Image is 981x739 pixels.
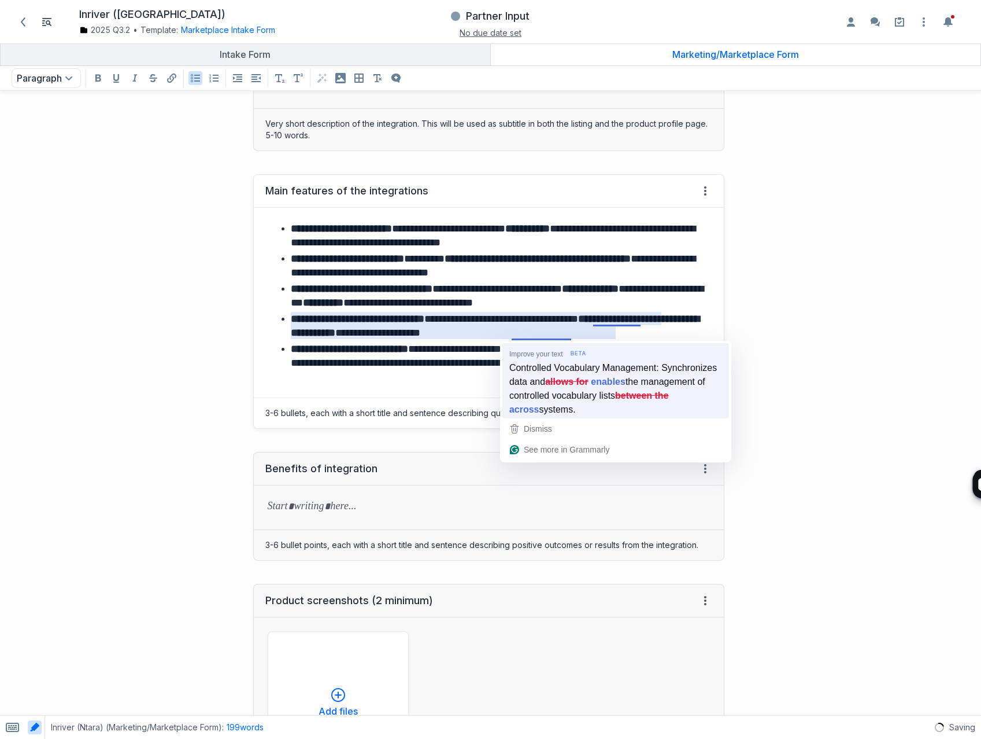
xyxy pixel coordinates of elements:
button: Paragraph [12,68,81,88]
button: Toggle AI highlighting in content [28,720,42,734]
span: • [133,24,138,36]
a: 2025 Q3.2 [79,24,130,36]
div: Intake Form [5,49,486,60]
span: Field menu [698,594,712,608]
span: Inriver (Ntara) (Marketing/Marketplace Form) : [51,722,224,733]
button: Toggle Item List [38,13,56,31]
div: Partner InputNo due date set [335,6,646,38]
a: Setup guide [890,13,909,31]
div: Main features of the integrations [265,184,428,198]
div: Very short description of the integration. This will be used as subtitle in both the listing and ... [254,109,724,150]
button: No due date set [460,27,521,39]
span: Field menu [698,462,712,476]
a: Marketing/Marketplace Form [491,43,981,65]
div: Saving [930,716,975,739]
div: Marketplace Intake Form [178,24,275,36]
span: No due date set [460,28,521,38]
span: Field menu [698,184,712,198]
span: Toggle AI highlighting in content [25,716,45,739]
a: Back [13,12,33,32]
div: To enrich screen reader interactions, please activate Accessibility in Grammarly extension settings [254,208,724,398]
div: 3-6 bullet points, each with a short title and sentence describing positive outcomes or results f... [254,530,724,560]
div: 3-6 bullets, each with a short title and sentence describing qualities or specifications of the i... [254,398,724,428]
button: Enable the commenting sidebar [866,13,884,31]
p: Add files [319,707,358,716]
div: Product screenshots (2 minimum) [265,594,433,608]
span: 199 words [227,722,264,732]
button: Toggle the notification sidebar [939,13,957,31]
h1: Inriver (Ntara) [79,8,225,21]
div: Benefits of integration [265,462,377,476]
button: Enable the assignees sidebar [842,13,860,31]
div: Paragraph [9,66,83,90]
a: Intake Form [1,43,490,65]
span: Inriver ([GEOGRAPHIC_DATA]) [79,8,225,21]
button: Partner Input [449,6,531,27]
button: Marketplace Intake Form [181,24,275,36]
h3: Partner Input [466,9,530,23]
button: 199words [227,722,264,733]
div: Template: [79,24,324,36]
div: Marketing/Marketplace Form [495,49,976,60]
